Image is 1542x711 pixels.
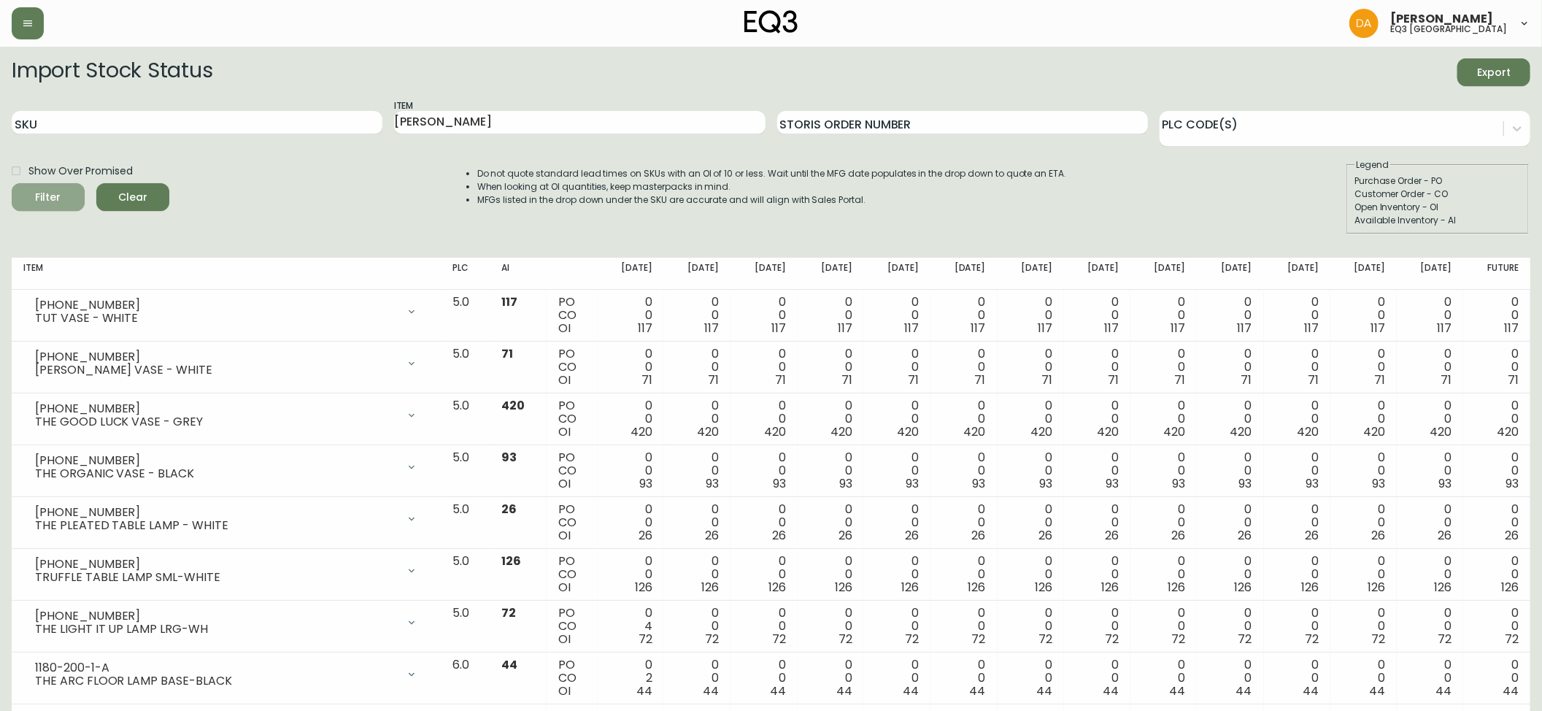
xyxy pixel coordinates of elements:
div: 0 0 [1076,296,1119,335]
th: [DATE] [1130,258,1197,290]
th: [DATE] [998,258,1064,290]
div: 0 0 [1142,399,1185,439]
div: 0 0 [876,658,919,698]
span: 26 [501,501,517,518]
span: 126 [1501,579,1519,596]
div: [PHONE_NUMBER]TUT VASE - WHITE [23,296,429,328]
div: 0 0 [1076,399,1119,439]
div: 0 0 [1475,607,1519,646]
div: 0 0 [742,296,785,335]
span: 72 [1371,631,1385,647]
span: 117 [771,320,786,337]
span: 117 [705,320,720,337]
span: OI [558,475,571,492]
span: 71 [641,372,652,388]
td: 5.0 [441,342,490,393]
span: 72 [839,631,852,647]
div: 0 0 [742,555,785,594]
span: 26 [705,527,719,544]
div: PO CO [558,503,586,542]
div: THE ARC FLOOR LAMP BASE-BLACK [35,675,397,688]
td: 6.0 [441,653,490,704]
div: 0 0 [1475,347,1519,387]
div: 0 0 [742,347,785,387]
span: 72 [905,631,919,647]
div: 0 0 [1208,658,1252,698]
div: 0 0 [609,296,652,335]
div: 0 0 [1408,451,1452,491]
div: [PHONE_NUMBER] [35,506,397,519]
span: 93 [773,475,786,492]
div: 0 0 [676,399,719,439]
div: 0 0 [1276,296,1319,335]
span: 93 [839,475,852,492]
span: 72 [639,631,652,647]
span: 93 [906,475,919,492]
span: 420 [764,423,786,440]
div: 0 0 [1276,607,1319,646]
div: 0 0 [876,503,919,542]
div: 0 0 [1142,658,1185,698]
th: [DATE] [1064,258,1130,290]
span: 26 [839,527,852,544]
td: 5.0 [441,393,490,445]
div: 0 0 [1475,451,1519,491]
th: [DATE] [730,258,797,290]
th: [DATE] [798,258,864,290]
th: Item [12,258,441,290]
div: 0 0 [809,451,852,491]
span: 26 [972,527,986,544]
div: 0 0 [942,607,985,646]
span: 71 [1441,372,1452,388]
div: 0 0 [1142,347,1185,387]
div: PO CO [558,658,586,698]
span: OI [558,423,571,440]
div: 0 0 [609,347,652,387]
div: PO CO [558,296,586,335]
div: 0 0 [1276,658,1319,698]
span: 71 [775,372,786,388]
span: 71 [975,372,986,388]
span: 117 [838,320,852,337]
div: PO CO [558,399,586,439]
div: 0 0 [942,347,985,387]
div: 0 0 [742,451,785,491]
span: 126 [1435,579,1452,596]
div: 0 0 [1076,451,1119,491]
div: PO CO [558,451,586,491]
div: [PHONE_NUMBER][PERSON_NAME] VASE - WHITE [23,347,429,380]
div: 0 0 [1208,399,1252,439]
div: 0 2 [609,658,652,698]
span: 71 [1508,372,1519,388]
div: 0 0 [1408,658,1452,698]
span: 93 [1106,475,1119,492]
div: 0 0 [1342,555,1385,594]
div: PO CO [558,607,586,646]
div: 0 0 [1276,555,1319,594]
div: 0 0 [942,658,985,698]
button: Export [1457,58,1530,86]
span: 117 [1304,320,1319,337]
div: [PHONE_NUMBER]THE GOOD LUCK VASE - GREY [23,399,429,431]
img: logo [744,10,798,34]
div: [PHONE_NUMBER]THE LIGHT IT UP LAMP LRG-WH [23,607,429,639]
div: 0 0 [1475,296,1519,335]
li: MFGs listed in the drop down under the SKU are accurate and will align with Sales Portal. [477,193,1067,207]
div: 0 0 [1408,503,1452,542]
div: 0 0 [1342,503,1385,542]
div: [PHONE_NUMBER] [35,350,397,364]
span: OI [558,372,571,388]
span: 126 [635,579,652,596]
span: 44 [501,656,517,673]
span: 117 [1238,320,1252,337]
div: 0 0 [1408,296,1452,335]
div: 0 0 [1208,296,1252,335]
span: 72 [1238,631,1252,647]
span: 26 [772,527,786,544]
th: [DATE] [930,258,997,290]
span: 93 [1372,475,1385,492]
div: 0 0 [876,296,919,335]
div: 0 0 [1076,555,1119,594]
span: OI [558,527,571,544]
span: 126 [768,579,786,596]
